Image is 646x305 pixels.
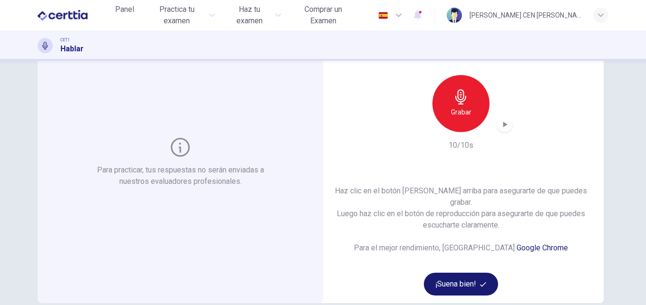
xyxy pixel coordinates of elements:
[517,243,568,252] a: Google Chrome
[449,140,473,151] h6: 10/10s
[451,106,471,118] h6: Grabar
[38,6,109,25] a: CERTTIA logo
[115,4,134,15] span: Panel
[38,6,88,25] img: CERTTIA logo
[447,8,462,23] img: Profile picture
[333,185,588,231] h6: Haz clic en el botón [PERSON_NAME] arriba para asegurarte de que puedes grabar. Luego haz clic en...
[60,43,84,55] h1: Hablar
[226,4,273,27] span: Haz tu examen
[424,273,498,295] button: ¡Suena bien!
[470,10,582,21] div: [PERSON_NAME] CEN [PERSON_NAME]
[223,1,285,29] button: Haz tu examen
[289,1,358,29] button: Comprar un Examen
[109,1,140,29] a: Panel
[354,242,568,254] h6: Para el mejor rendimiento, [GEOGRAPHIC_DATA]
[377,12,389,19] img: es
[95,164,266,187] h6: Para practicar, tus respuestas no serán enviadas a nuestros evaluadores profesionales.
[147,4,206,27] span: Practica tu examen
[60,37,70,43] span: CET1
[432,75,489,132] button: Grabar
[109,1,140,18] button: Panel
[144,1,219,29] button: Practica tu examen
[293,4,354,27] span: Comprar un Examen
